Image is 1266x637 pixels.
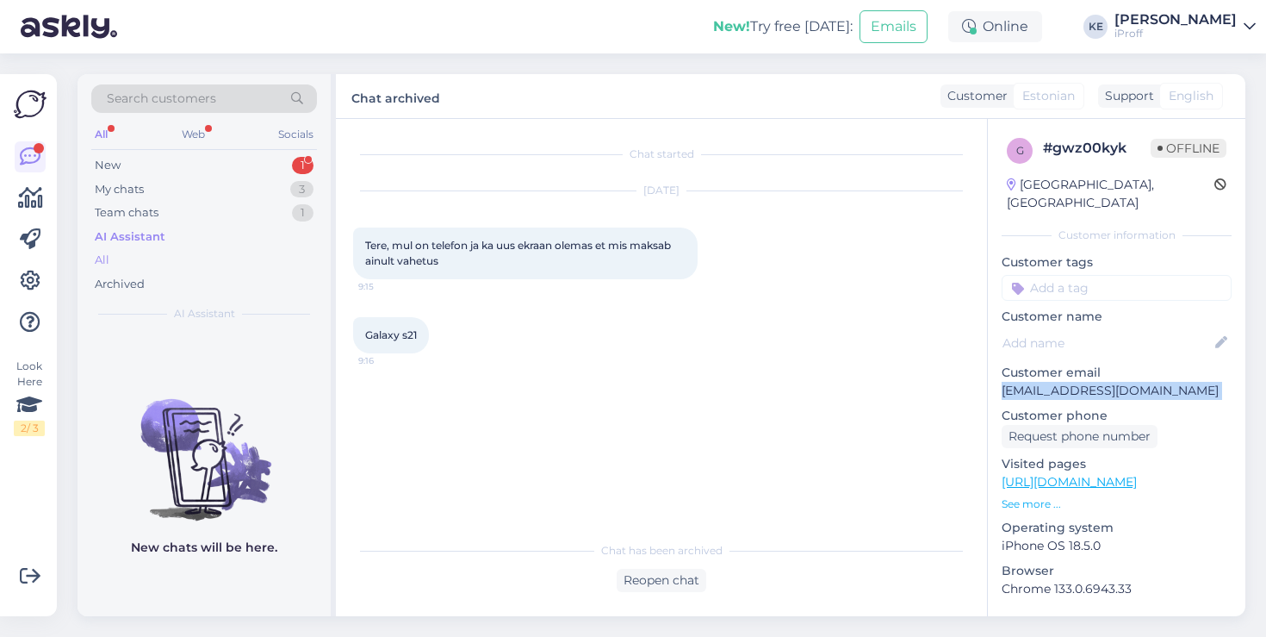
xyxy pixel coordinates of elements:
p: Browser [1002,562,1232,580]
a: [PERSON_NAME]iProff [1114,13,1256,41]
input: Add a tag [1002,275,1232,301]
a: [URL][DOMAIN_NAME] [1002,474,1137,490]
div: Customer [940,87,1008,105]
div: Request phone number [1002,425,1157,448]
p: iPhone OS 18.5.0 [1002,537,1232,555]
div: 1 [292,204,313,222]
div: 3 [290,181,313,198]
div: [GEOGRAPHIC_DATA], [GEOGRAPHIC_DATA] [1007,176,1214,212]
div: [DATE] [353,183,970,198]
span: Search customers [107,90,216,108]
div: Archived [95,276,145,293]
p: Visited pages [1002,455,1232,473]
div: # gwz00kyk [1043,138,1151,159]
div: [PERSON_NAME] [1114,13,1237,27]
div: Reopen chat [617,569,706,592]
p: See more ... [1002,496,1232,512]
label: Chat archived [351,84,440,108]
p: [EMAIL_ADDRESS][DOMAIN_NAME] [1002,382,1232,400]
img: No chats [78,368,331,523]
span: Offline [1151,139,1226,158]
p: Customer email [1002,364,1232,382]
div: iProff [1114,27,1237,41]
div: Extra [1002,615,1232,631]
div: Support [1098,87,1154,105]
b: New! [713,18,750,34]
div: 1 [292,157,313,174]
div: Web [178,123,208,146]
span: 9:15 [358,280,423,293]
button: Emails [860,10,928,43]
div: Chat started [353,147,970,162]
img: Askly Logo [14,88,47,121]
span: 9:16 [358,354,423,367]
div: All [91,123,111,146]
span: English [1169,87,1213,105]
input: Add name [1002,334,1212,353]
div: AI Assistant [95,228,165,246]
div: My chats [95,181,144,198]
span: Chat has been archived [601,543,723,559]
p: New chats will be here. [131,539,277,557]
span: Tere, mul on telefon ja ka uus ekraan olemas et mis maksab ainult vahetus [365,239,673,267]
div: Socials [275,123,317,146]
span: g [1016,144,1024,157]
div: Team chats [95,204,158,222]
span: Galaxy s21 [365,328,417,341]
div: 2 / 3 [14,421,45,436]
p: Chrome 133.0.6943.33 [1002,580,1232,598]
div: KE [1083,15,1108,39]
div: Try free [DATE]: [713,16,853,37]
div: All [95,252,109,269]
span: Estonian [1022,87,1075,105]
p: Customer phone [1002,407,1232,425]
div: Online [948,11,1042,42]
p: Operating system [1002,519,1232,537]
span: AI Assistant [174,306,235,322]
div: New [95,157,121,174]
p: Customer name [1002,308,1232,326]
div: Customer information [1002,228,1232,243]
div: Look Here [14,359,45,436]
p: Customer tags [1002,253,1232,272]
